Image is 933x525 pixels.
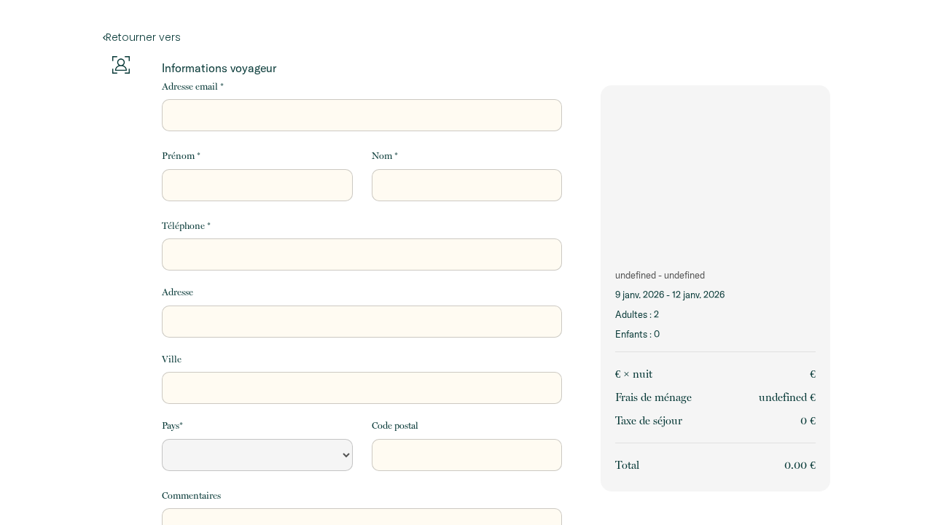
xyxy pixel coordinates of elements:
select: Default select example [162,439,352,471]
img: guests-info [112,56,130,74]
label: Nom * [372,149,398,163]
p: 9 janv. 2026 - 12 janv. 2026 [615,288,816,302]
label: Adresse email * [162,79,224,94]
p: Frais de ménage [615,389,692,406]
img: rental-image [601,85,830,257]
label: Ville [162,352,181,367]
p: Taxe de séjour [615,412,682,429]
p: Enfants : 0 [615,327,816,341]
p: undefined € [759,389,816,406]
label: Code postal [372,419,418,433]
span: Total [615,459,639,472]
label: Pays [162,419,183,433]
p: Informations voyageur [162,61,562,75]
p: € [810,365,816,383]
p: 0 € [800,412,816,429]
label: Téléphone * [162,219,211,233]
p: Adultes : 2 [615,308,816,322]
span: 0.00 € [784,459,816,472]
label: Commentaires [162,489,221,503]
p: € × nuit [615,365,652,383]
label: Adresse [162,285,193,300]
p: undefined - undefined [615,268,816,282]
a: Retourner vers [103,29,830,45]
label: Prénom * [162,149,200,163]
